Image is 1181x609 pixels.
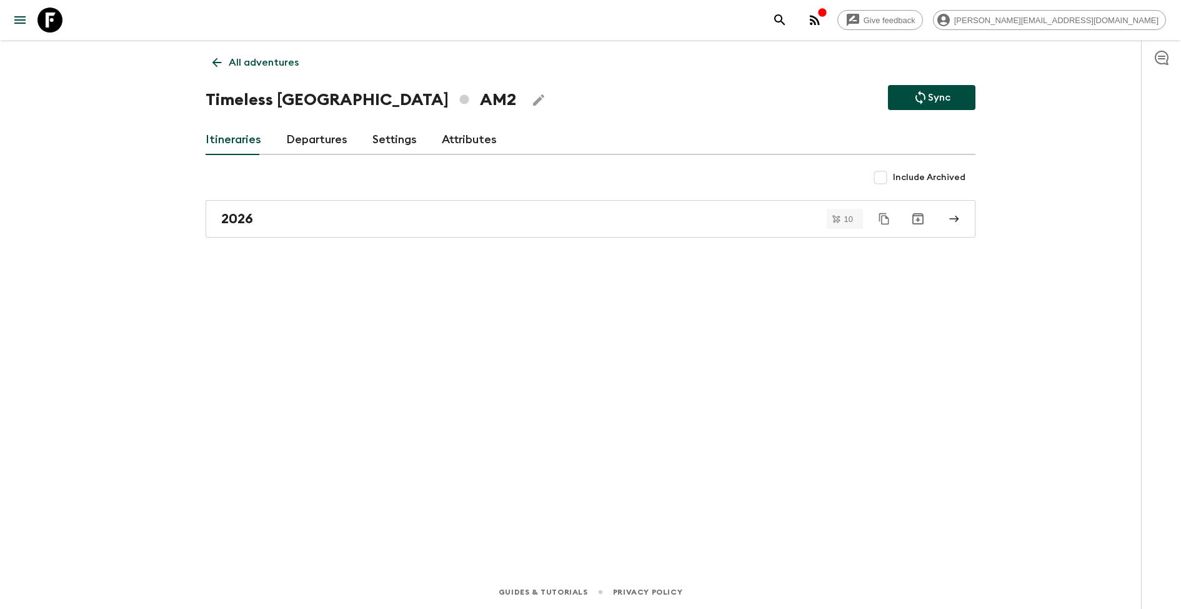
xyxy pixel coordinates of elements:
[837,10,923,30] a: Give feedback
[206,50,306,75] a: All adventures
[442,125,497,155] a: Attributes
[873,208,895,230] button: Duplicate
[229,55,299,70] p: All adventures
[837,215,860,223] span: 10
[767,8,792,33] button: search adventures
[947,16,1165,25] span: [PERSON_NAME][EMAIL_ADDRESS][DOMAIN_NAME]
[888,85,975,110] button: Sync adventure departures to the booking engine
[206,125,261,155] a: Itineraries
[221,211,253,227] h2: 2026
[928,90,950,105] p: Sync
[526,88,551,113] button: Edit Adventure Title
[905,206,930,231] button: Archive
[857,16,922,25] span: Give feedback
[933,10,1166,30] div: [PERSON_NAME][EMAIL_ADDRESS][DOMAIN_NAME]
[893,171,965,184] span: Include Archived
[206,200,975,238] a: 2026
[499,585,588,599] a: Guides & Tutorials
[206,88,516,113] h1: Timeless [GEOGRAPHIC_DATA] AM2
[286,125,347,155] a: Departures
[7,8,32,33] button: menu
[372,125,417,155] a: Settings
[613,585,682,599] a: Privacy Policy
